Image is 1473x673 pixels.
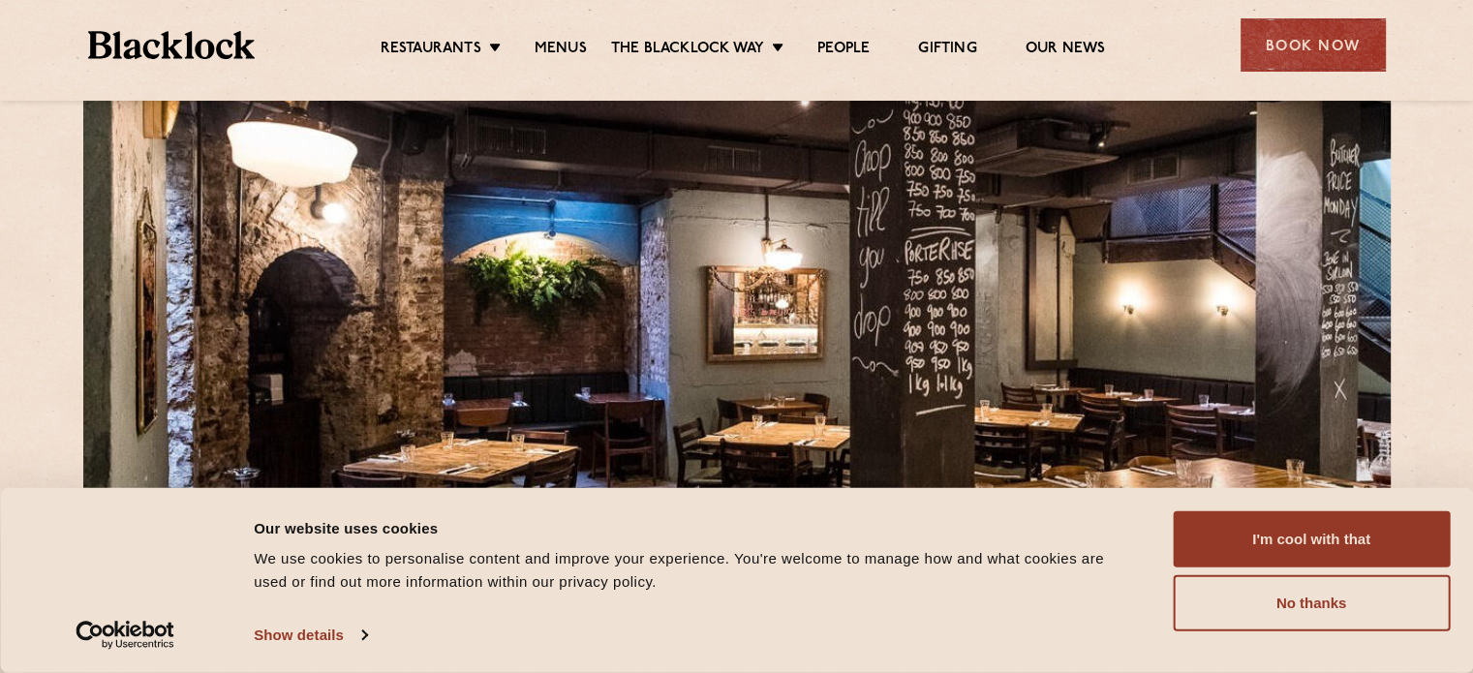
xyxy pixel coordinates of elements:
[254,547,1129,594] div: We use cookies to personalise content and improve your experience. You're welcome to manage how a...
[1173,511,1450,567] button: I'm cool with that
[1241,18,1386,72] div: Book Now
[817,40,870,61] a: People
[381,40,481,61] a: Restaurants
[535,40,587,61] a: Menus
[254,516,1129,539] div: Our website uses cookies
[1173,575,1450,631] button: No thanks
[254,621,366,650] a: Show details
[918,40,976,61] a: Gifting
[41,621,210,650] a: Usercentrics Cookiebot - opens in a new window
[1026,40,1106,61] a: Our News
[611,40,764,61] a: The Blacklock Way
[88,31,256,59] img: BL_Textured_Logo-footer-cropped.svg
